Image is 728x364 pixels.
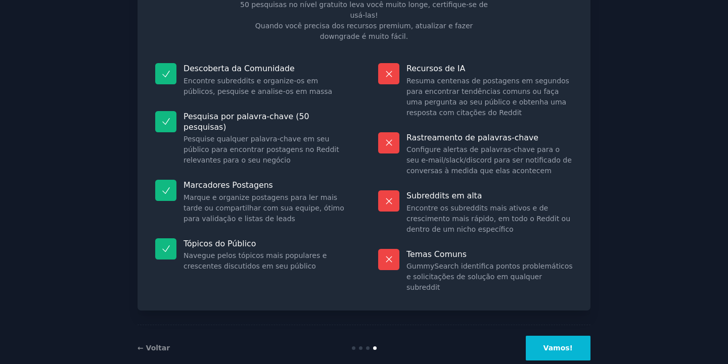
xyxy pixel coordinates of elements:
[406,144,573,176] dd: Configure alertas de palavras-chave para o seu e-mail/slack/discord para ser notificado de conver...
[406,249,573,259] p: Temas Comuns
[184,180,350,190] p: Marcadores Postagens
[184,192,350,224] dd: Marque e organize postagens para ler mais tarde ou compartilhar com sua equipe, ótimo para valida...
[406,203,573,235] dd: Encontre os subreddits mais ativos e de crescimento mais rápido, em todo o Reddit ou dentro de um...
[526,336,590,360] button: Vamos!
[184,111,350,132] p: Pesquisa por palavra-chave (50 pesquisas)
[406,261,573,293] dd: GummySearch identifica pontos problemáticos e solicitações de solução em qualquer subreddit
[184,238,350,249] p: Tópicos do Público
[406,132,573,143] p: Rastreamento de palavras-chave
[184,250,350,272] dd: Navegue pelos tópicos mais populares e crescentes discutidos em seu público
[184,63,350,74] p: Descoberta da Comunidade
[184,134,350,166] dd: Pesquise qualquer palavra-chave em seu público para encontrar postagens no Reddit relevantes para...
[138,344,170,352] a: ← Voltar
[406,76,573,118] dd: Resuma centenas de postagens em segundos para encontrar tendências comuns ou faça uma pergunta ao...
[406,63,573,74] p: Recursos de IA
[406,190,573,201] p: Subreddits em alta
[184,76,350,97] dd: Encontre subreddits e organize-os em públicos, pesquise e analise-os em massa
